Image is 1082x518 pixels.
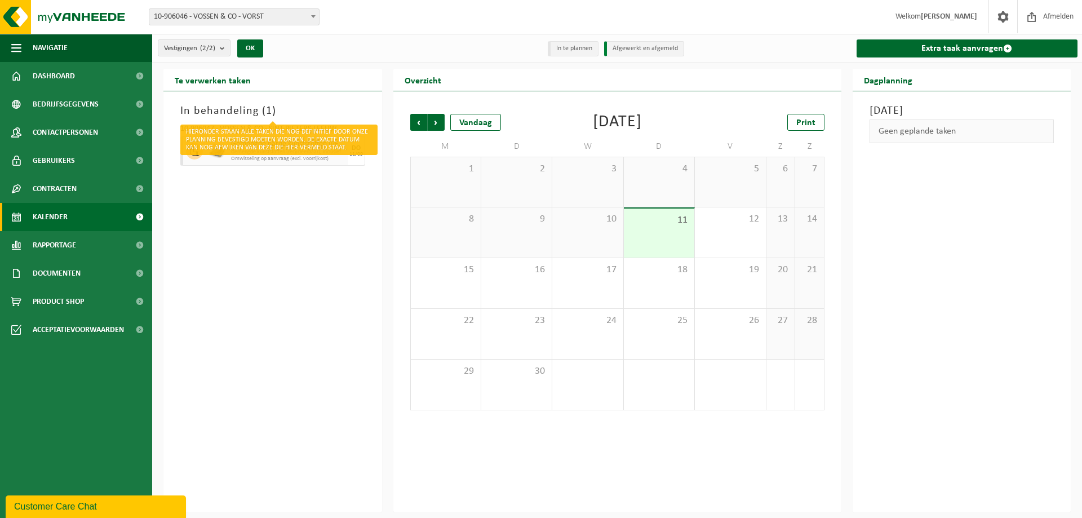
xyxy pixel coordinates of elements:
[416,163,475,175] span: 1
[870,119,1054,143] div: Geen geplande taken
[416,315,475,327] span: 22
[149,8,320,25] span: 10-906046 - VOSSEN & CO - VORST
[416,264,475,276] span: 15
[180,125,365,136] div: 10-906047 - VOSSEN & CO - SINT-PIETERS-LEEUW
[231,156,345,162] span: Omwisseling op aanvraag (excl. voorrijkost)
[33,287,84,316] span: Product Shop
[410,114,427,131] span: Vorige
[772,213,789,225] span: 13
[33,147,75,175] span: Gebruikers
[787,114,824,131] a: Print
[766,136,795,157] td: Z
[700,213,760,225] span: 12
[695,136,766,157] td: V
[410,136,481,157] td: M
[33,118,98,147] span: Contactpersonen
[629,315,689,327] span: 25
[428,114,445,131] span: Volgende
[349,152,363,157] div: 11/09
[416,365,475,378] span: 29
[629,214,689,227] span: 11
[487,163,546,175] span: 2
[33,62,75,90] span: Dashboard
[416,213,475,225] span: 8
[801,264,818,276] span: 21
[158,39,230,56] button: Vestigingen(2/2)
[33,316,124,344] span: Acceptatievoorwaarden
[33,203,68,231] span: Kalender
[921,12,977,21] strong: [PERSON_NAME]
[772,163,789,175] span: 6
[552,136,623,157] td: W
[231,140,345,149] span: Gemengde harde kunststoffen (PE, PP en PVC), recycleerbaar (industrieel)
[548,41,598,56] li: In te plannen
[33,34,68,62] span: Navigatie
[481,136,552,157] td: D
[33,90,99,118] span: Bedrijfsgegevens
[700,315,760,327] span: 26
[629,264,689,276] span: 18
[200,45,215,52] count: (2/2)
[487,264,546,276] span: 16
[558,163,617,175] span: 3
[237,39,263,57] button: OK
[6,493,188,518] iframe: chat widget
[558,264,617,276] span: 17
[487,315,546,327] span: 23
[796,118,815,127] span: Print
[450,114,501,131] div: Vandaag
[772,315,789,327] span: 27
[33,175,77,203] span: Contracten
[209,143,225,160] img: LP-PA-00000-WDN-11
[180,103,365,119] h3: In behandeling ( )
[33,231,76,259] span: Rapportage
[700,264,760,276] span: 19
[629,163,689,175] span: 4
[352,145,361,152] div: DO
[231,149,345,156] span: Gemengde kunststoffen (recycleerbaar), inclusief PVC
[393,69,453,91] h2: Overzicht
[33,259,81,287] span: Documenten
[624,136,695,157] td: D
[801,315,818,327] span: 28
[604,41,684,56] li: Afgewerkt en afgemeld
[801,163,818,175] span: 7
[870,103,1054,119] h3: [DATE]
[149,9,319,25] span: 10-906046 - VOSSEN & CO - VORST
[266,105,272,117] span: 1
[795,136,824,157] td: Z
[772,264,789,276] span: 20
[857,39,1078,57] a: Extra taak aanvragen
[700,163,760,175] span: 5
[164,40,215,57] span: Vestigingen
[801,213,818,225] span: 14
[163,69,262,91] h2: Te verwerken taken
[558,315,617,327] span: 24
[558,213,617,225] span: 10
[487,365,546,378] span: 30
[853,69,924,91] h2: Dagplanning
[593,114,642,131] div: [DATE]
[487,213,546,225] span: 9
